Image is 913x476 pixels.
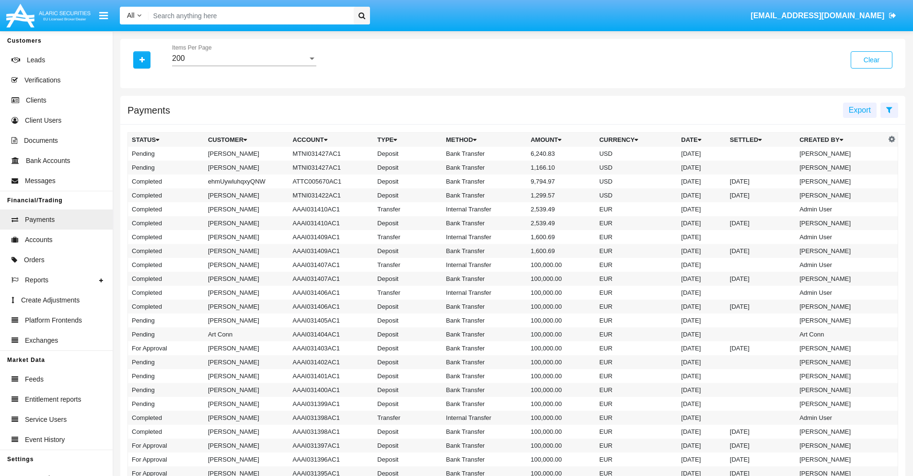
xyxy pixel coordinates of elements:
td: Deposit [373,313,442,327]
td: Completed [128,425,204,439]
td: Admin User [796,230,886,244]
td: 100,000.00 [527,453,595,466]
td: AAAI031401AC1 [289,369,374,383]
td: [PERSON_NAME] [796,425,886,439]
td: [DATE] [677,383,726,397]
td: Internal Transfer [442,202,527,216]
td: MTNI031422AC1 [289,188,374,202]
span: Accounts [25,235,53,245]
td: [PERSON_NAME] [204,355,289,369]
td: [DATE] [726,216,796,230]
td: Deposit [373,369,442,383]
td: Bank Transfer [442,439,527,453]
td: 100,000.00 [527,383,595,397]
td: Admin User [796,411,886,425]
td: 2,539.49 [527,202,595,216]
td: Deposit [373,439,442,453]
td: ehmUywluhqxyQNW [204,174,289,188]
td: Pending [128,147,204,161]
td: Transfer [373,230,442,244]
span: Event History [25,435,65,445]
td: AAAI031406AC1 [289,286,374,300]
td: Art Conn [796,327,886,341]
td: AAAI031400AC1 [289,383,374,397]
td: Deposit [373,272,442,286]
td: Completed [128,202,204,216]
td: 100,000.00 [527,286,595,300]
td: Bank Transfer [442,174,527,188]
td: [PERSON_NAME] [204,161,289,174]
a: [EMAIL_ADDRESS][DOMAIN_NAME] [746,2,901,29]
td: Bank Transfer [442,369,527,383]
td: AAAI031410AC1 [289,216,374,230]
td: [PERSON_NAME] [796,147,886,161]
td: EUR [595,300,677,313]
th: Customer [204,133,289,147]
td: Internal Transfer [442,411,527,425]
td: Deposit [373,383,442,397]
td: Deposit [373,147,442,161]
th: Account [289,133,374,147]
td: For Approval [128,341,204,355]
span: Feeds [25,374,44,384]
td: Completed [128,216,204,230]
span: Leads [27,55,45,65]
td: Completed [128,286,204,300]
td: Completed [128,188,204,202]
td: ATTC005670AC1 [289,174,374,188]
td: EUR [595,355,677,369]
td: Completed [128,411,204,425]
td: [DATE] [677,327,726,341]
td: 100,000.00 [527,439,595,453]
span: 200 [172,54,185,62]
span: Export [849,106,871,114]
td: AAAI031407AC1 [289,258,374,272]
td: Deposit [373,244,442,258]
td: AAAI031396AC1 [289,453,374,466]
td: EUR [595,230,677,244]
td: EUR [595,425,677,439]
span: Messages [25,176,56,186]
td: [DATE] [677,244,726,258]
button: Export [843,103,877,118]
td: EUR [595,411,677,425]
td: [PERSON_NAME] [796,439,886,453]
th: Created By [796,133,886,147]
td: Deposit [373,300,442,313]
td: [PERSON_NAME] [796,341,886,355]
th: Amount [527,133,595,147]
td: AAAI031403AC1 [289,341,374,355]
td: EUR [595,369,677,383]
td: USD [595,174,677,188]
td: [PERSON_NAME] [204,425,289,439]
td: EUR [595,383,677,397]
td: AAAI031404AC1 [289,327,374,341]
td: Completed [128,272,204,286]
td: [PERSON_NAME] [204,258,289,272]
td: Bank Transfer [442,453,527,466]
td: Bank Transfer [442,188,527,202]
td: Deposit [373,174,442,188]
td: [PERSON_NAME] [204,313,289,327]
td: 1,600.69 [527,244,595,258]
th: Date [677,133,726,147]
span: Payments [25,215,55,225]
td: [DATE] [726,244,796,258]
td: 1,600.69 [527,230,595,244]
th: Type [373,133,442,147]
td: [PERSON_NAME] [204,272,289,286]
td: Bank Transfer [442,161,527,174]
td: 100,000.00 [527,313,595,327]
td: [PERSON_NAME] [796,397,886,411]
span: Entitlement reports [25,395,81,405]
span: Orders [24,255,45,265]
td: Deposit [373,341,442,355]
td: Transfer [373,202,442,216]
td: Bank Transfer [442,244,527,258]
td: [DATE] [677,439,726,453]
h5: Payments [127,106,170,114]
td: 100,000.00 [527,369,595,383]
td: 6,240.83 [527,147,595,161]
td: Internal Transfer [442,230,527,244]
span: [EMAIL_ADDRESS][DOMAIN_NAME] [751,12,884,20]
